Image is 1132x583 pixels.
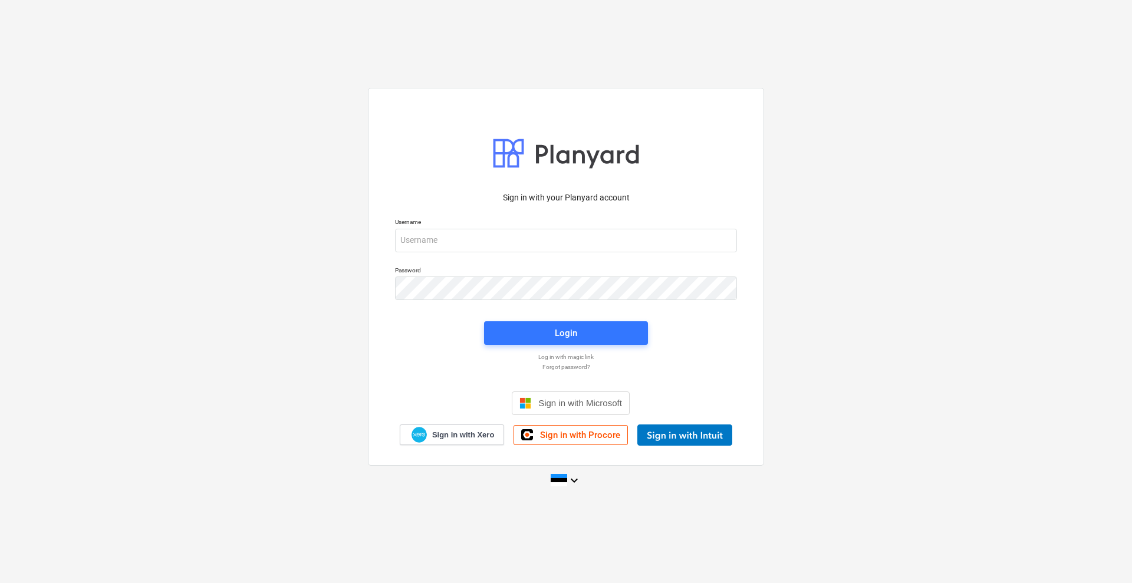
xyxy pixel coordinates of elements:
span: Sign in with Microsoft [538,398,622,408]
p: Username [395,218,737,228]
span: Sign in with Xero [432,430,494,440]
a: Forgot password? [389,363,743,371]
span: Sign in with Procore [540,430,620,440]
img: Microsoft logo [519,397,531,409]
a: Sign in with Xero [400,424,505,445]
button: Login [484,321,648,345]
div: Login [555,325,577,341]
a: Sign in with Procore [514,425,628,445]
a: Log in with magic link [389,353,743,361]
p: Password [395,266,737,276]
input: Username [395,229,737,252]
p: Sign in with your Planyard account [395,192,737,204]
img: Xero logo [412,427,427,443]
i: keyboard_arrow_down [567,473,581,488]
